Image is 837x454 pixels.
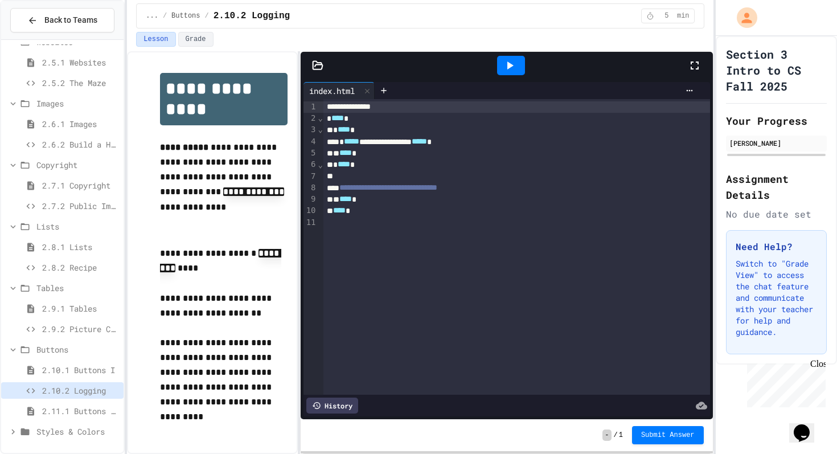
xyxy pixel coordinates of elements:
span: 2.8.2 Recipe [42,261,119,273]
span: 2.6.2 Build a Homepage [42,138,119,150]
button: Submit Answer [632,426,704,444]
div: 10 [303,205,318,216]
span: 2.7.1 Copyright [42,179,119,191]
span: Buttons [36,343,119,355]
span: 2.8.1 Lists [42,241,119,253]
div: My Account [725,5,760,31]
span: 2.6.1 Images [42,118,119,130]
span: ... [146,11,158,21]
span: 2.10.2 Logging [214,9,290,23]
div: 9 [303,194,318,205]
span: min [677,11,690,21]
div: History [306,398,358,414]
span: 2.10.1 Buttons I [42,364,119,376]
div: 11 [303,217,318,228]
span: Styles & Colors [36,426,119,437]
span: Fold line [318,125,323,134]
span: Copyright [36,159,119,171]
span: 2.10.2 Logging [42,385,119,396]
div: [PERSON_NAME] [729,138,823,148]
span: Images [36,97,119,109]
span: Back to Teams [44,14,97,26]
button: Grade [178,32,214,47]
div: 4 [303,136,318,148]
span: / [163,11,167,21]
span: 2.11.1 Buttons II [42,405,119,417]
h2: Assignment Details [726,171,827,203]
button: Lesson [136,32,175,47]
span: 2.5.1 Websites [42,56,119,68]
span: Submit Answer [641,431,695,440]
span: 1 [619,431,623,440]
div: index.html [303,85,360,97]
div: 3 [303,124,318,136]
h2: Your Progress [726,113,827,129]
button: Back to Teams [10,8,114,32]
span: / [614,431,618,440]
span: 2.9.1 Tables [42,302,119,314]
div: 7 [303,171,318,182]
span: Lists [36,220,119,232]
div: index.html [303,82,375,99]
div: 5 [303,148,318,159]
span: 2.7.2 Public Images [42,200,119,212]
span: 2.5.2 The Maze [42,77,119,89]
div: 6 [303,159,318,170]
span: Buttons [171,11,200,21]
span: 2.9.2 Picture Collage [42,323,119,335]
iframe: chat widget [789,408,826,443]
span: 5 [658,11,676,21]
h3: Need Help? [736,240,817,253]
div: No due date set [726,207,827,221]
div: Chat with us now!Close [5,5,79,72]
span: - [602,430,611,441]
div: 8 [303,182,318,194]
iframe: chat widget [742,359,826,407]
h1: Section 3 Intro to CS Fall 2025 [726,46,827,94]
span: Tables [36,282,119,294]
span: / [205,11,209,21]
p: Switch to "Grade View" to access the chat feature and communicate with your teacher for help and ... [736,258,817,338]
span: Fold line [318,160,323,169]
span: Fold line [318,113,323,122]
div: 2 [303,113,318,124]
div: 1 [303,101,318,113]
